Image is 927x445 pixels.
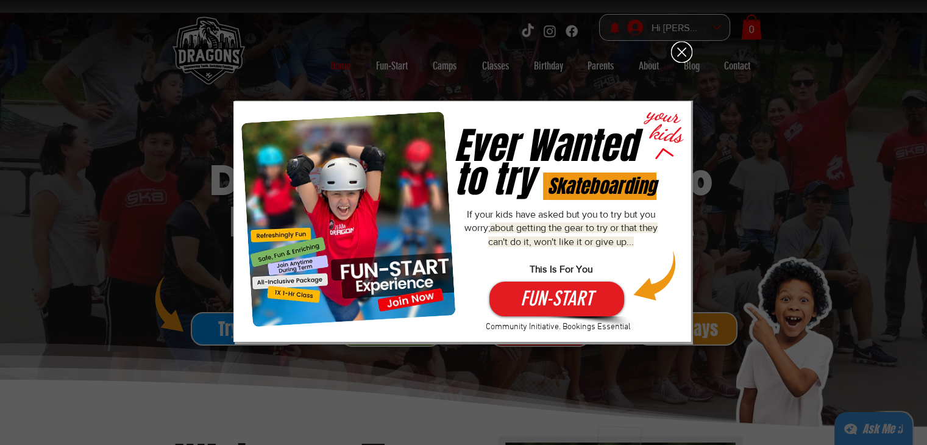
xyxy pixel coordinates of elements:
button: FUN-START [489,282,624,316]
span: your kids [642,99,687,149]
img: FUN-START.png [241,112,455,327]
span: Ever Wanted to try [454,119,636,207]
span: FUN-START [520,285,593,313]
span: This Is For You [530,264,592,274]
span: Skateboarding [547,173,656,200]
span: Community Initiative. Bookings Essential [486,322,631,332]
span: about getting the gear to try or that they can't do it, won't like it or give up... [488,222,658,246]
div: Back to site [671,41,692,63]
span: If your kids have asked but you to try but you worry; [464,209,658,274]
